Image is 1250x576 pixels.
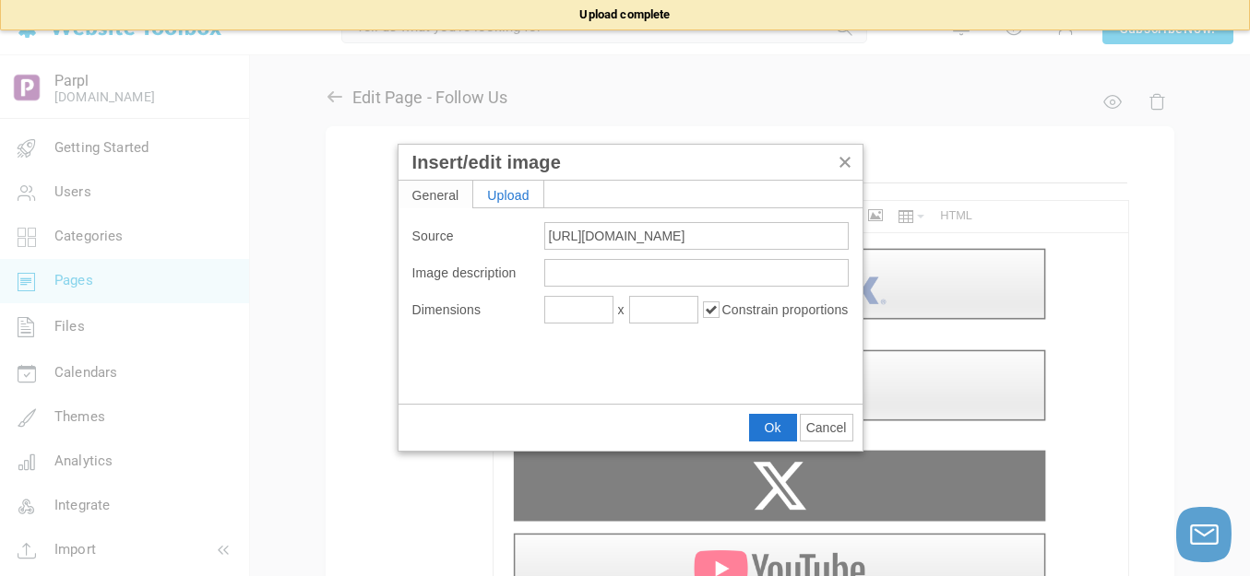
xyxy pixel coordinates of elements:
label: Dimensions [412,302,544,317]
span: x [618,302,625,317]
input: Height [629,296,698,323]
button: Launch chat [1176,507,1232,562]
label: Image description [412,265,544,280]
div: Insert/edit image [398,144,863,452]
span: Constrain proportions [722,302,849,317]
div: General [399,181,474,208]
div: Insert/edit image [412,153,849,171]
span: Cancel [806,420,847,435]
span: Ok [765,420,781,435]
input: Width [544,296,613,323]
label: Source [412,229,544,243]
div: Upload [473,181,543,207]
